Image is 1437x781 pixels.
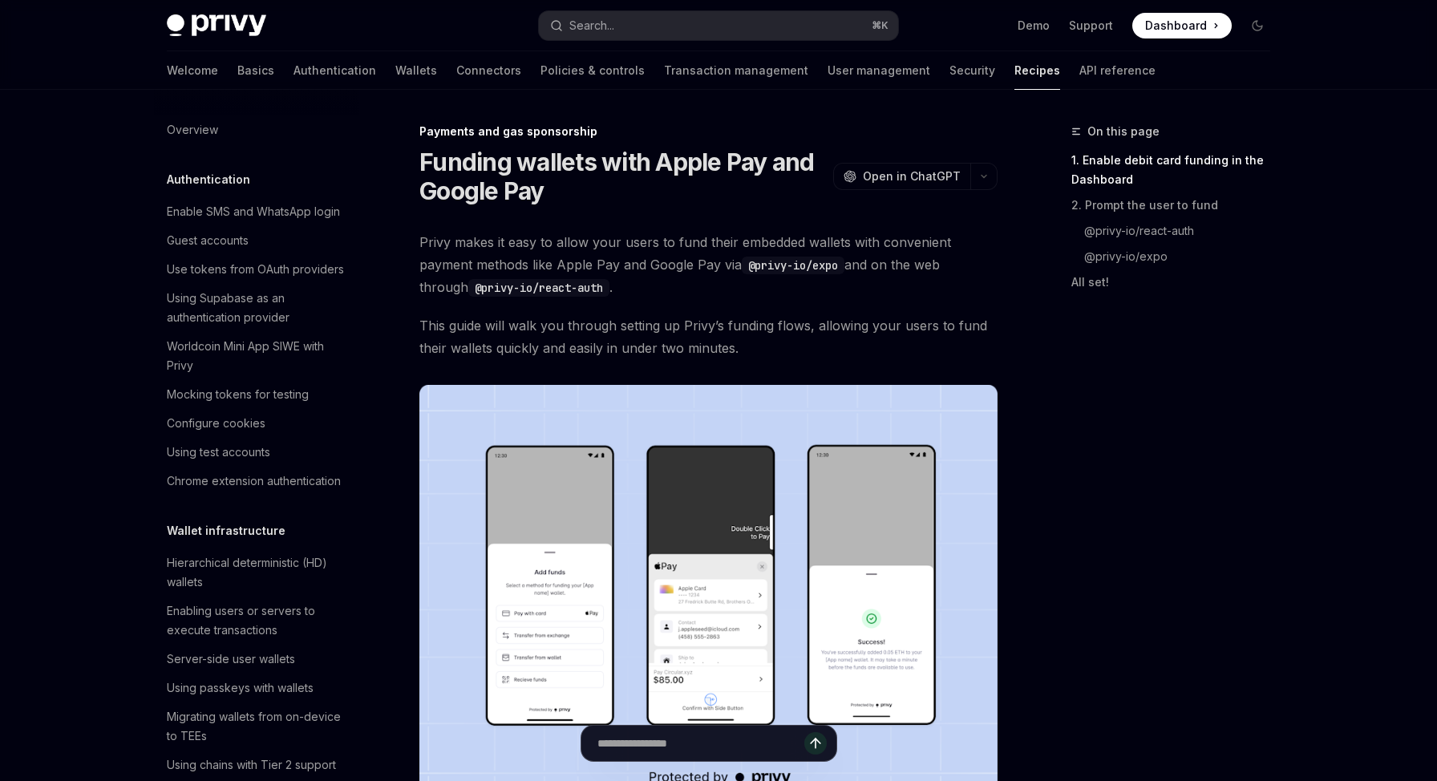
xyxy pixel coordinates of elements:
[872,19,889,32] span: ⌘ K
[1069,18,1113,34] a: Support
[167,260,344,279] div: Use tokens from OAuth providers
[167,553,350,592] div: Hierarchical deterministic (HD) wallets
[833,163,970,190] button: Open in ChatGPT
[395,51,437,90] a: Wallets
[167,337,350,375] div: Worldcoin Mini App SIWE with Privy
[154,645,359,674] a: Server-side user wallets
[1014,51,1060,90] a: Recipes
[154,548,359,597] a: Hierarchical deterministic (HD) wallets
[167,289,350,327] div: Using Supabase as an authentication provider
[1071,148,1283,192] a: 1. Enable debit card funding in the Dashboard
[1071,244,1283,269] a: @privy-io/expo
[1145,18,1207,34] span: Dashboard
[1079,51,1156,90] a: API reference
[167,51,218,90] a: Welcome
[167,471,341,491] div: Chrome extension authentication
[154,197,359,226] a: Enable SMS and WhatsApp login
[154,702,359,751] a: Migrating wallets from on-device to TEEs
[154,284,359,332] a: Using Supabase as an authentication provider
[1245,13,1270,38] button: Toggle dark mode
[539,11,898,40] button: Open search
[167,755,336,775] div: Using chains with Tier 2 support
[167,120,218,140] div: Overview
[419,231,998,298] span: Privy makes it easy to allow your users to fund their embedded wallets with convenient payment me...
[419,123,998,140] div: Payments and gas sponsorship
[597,726,804,761] input: Ask a question...
[293,51,376,90] a: Authentication
[154,332,359,380] a: Worldcoin Mini App SIWE with Privy
[456,51,521,90] a: Connectors
[167,601,350,640] div: Enabling users or servers to execute transactions
[154,597,359,645] a: Enabling users or servers to execute transactions
[1071,269,1283,295] a: All set!
[167,231,249,250] div: Guest accounts
[949,51,995,90] a: Security
[828,51,930,90] a: User management
[167,202,340,221] div: Enable SMS and WhatsApp login
[1071,192,1283,218] a: 2. Prompt the user to fund
[468,279,609,297] code: @privy-io/react-auth
[1087,122,1160,141] span: On this page
[154,467,359,496] a: Chrome extension authentication
[804,732,827,755] button: Send message
[154,409,359,438] a: Configure cookies
[742,257,844,274] code: @privy-io/expo
[1018,18,1050,34] a: Demo
[154,751,359,779] a: Using chains with Tier 2 support
[154,255,359,284] a: Use tokens from OAuth providers
[1071,218,1283,244] a: @privy-io/react-auth
[419,314,998,359] span: This guide will walk you through setting up Privy’s funding flows, allowing your users to fund th...
[167,649,295,669] div: Server-side user wallets
[154,674,359,702] a: Using passkeys with wallets
[167,385,309,404] div: Mocking tokens for testing
[167,14,266,37] img: dark logo
[167,414,265,433] div: Configure cookies
[167,443,270,462] div: Using test accounts
[1132,13,1232,38] a: Dashboard
[167,521,285,540] h5: Wallet infrastructure
[167,678,314,698] div: Using passkeys with wallets
[419,148,827,205] h1: Funding wallets with Apple Pay and Google Pay
[154,226,359,255] a: Guest accounts
[167,707,350,746] div: Migrating wallets from on-device to TEEs
[569,16,614,35] div: Search...
[154,380,359,409] a: Mocking tokens for testing
[154,115,359,144] a: Overview
[664,51,808,90] a: Transaction management
[167,170,250,189] h5: Authentication
[540,51,645,90] a: Policies & controls
[237,51,274,90] a: Basics
[154,438,359,467] a: Using test accounts
[863,168,961,184] span: Open in ChatGPT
